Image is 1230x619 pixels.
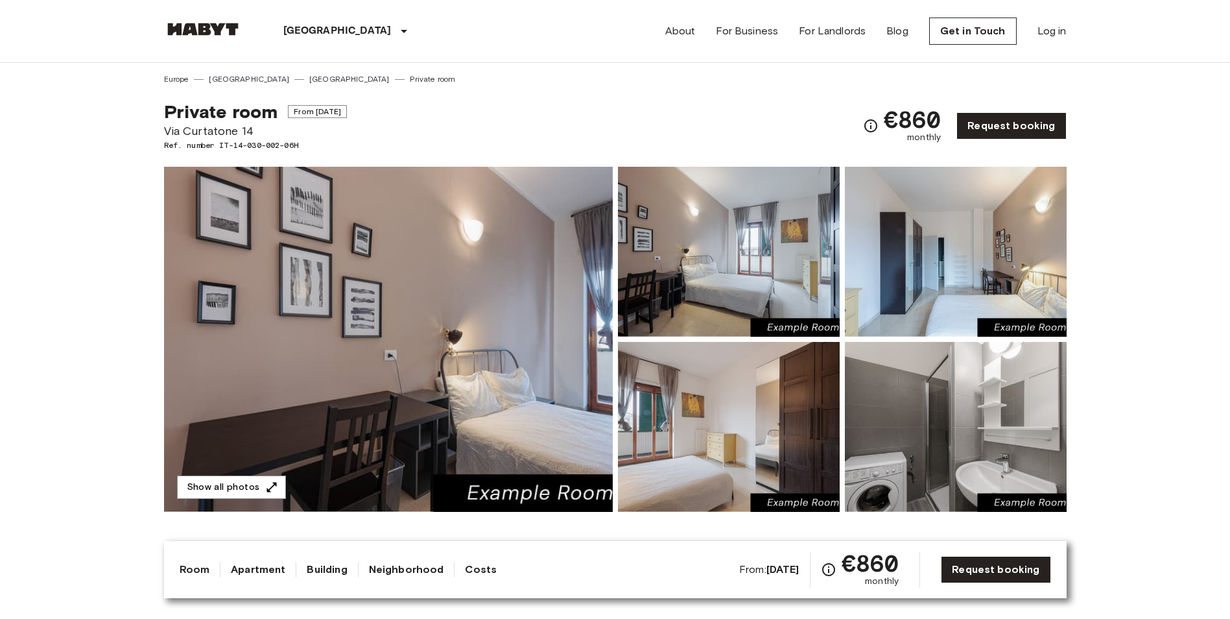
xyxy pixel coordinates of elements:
[766,563,799,576] b: [DATE]
[863,118,879,134] svg: Check cost overview for full price breakdown. Please note that discounts apply to new joiners onl...
[177,476,286,500] button: Show all photos
[164,123,347,140] span: Via Curtatone 14
[231,562,285,577] a: Apartment
[164,140,347,151] span: Ref. number IT-14-030-002-06H
[164,101,278,123] span: Private room
[369,562,444,577] a: Neighborhood
[288,105,347,118] span: From [DATE]
[716,23,778,39] a: For Business
[884,108,941,131] span: €860
[907,131,941,144] span: monthly
[941,556,1050,583] a: Request booking
[799,23,866,39] a: For Landlords
[164,73,189,85] a: Europe
[410,73,456,85] a: Private room
[845,167,1067,337] img: Picture of unit IT-14-030-002-06H
[180,562,210,577] a: Room
[618,342,840,512] img: Picture of unit IT-14-030-002-06H
[307,562,347,577] a: Building
[465,562,497,577] a: Costs
[164,167,613,512] img: Marketing picture of unit IT-14-030-002-06H
[618,167,840,337] img: Picture of unit IT-14-030-002-06H
[1037,23,1067,39] a: Log in
[845,342,1067,512] img: Picture of unit IT-14-030-002-06H
[842,552,899,575] span: €860
[886,23,908,39] a: Blog
[309,73,390,85] a: [GEOGRAPHIC_DATA]
[283,23,392,39] p: [GEOGRAPHIC_DATA]
[739,563,799,577] span: From:
[865,575,899,588] span: monthly
[929,18,1017,45] a: Get in Touch
[209,73,289,85] a: [GEOGRAPHIC_DATA]
[956,112,1066,140] a: Request booking
[821,562,836,577] svg: Check cost overview for full price breakdown. Please note that discounts apply to new joiners onl...
[164,23,242,36] img: Habyt
[665,23,696,39] a: About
